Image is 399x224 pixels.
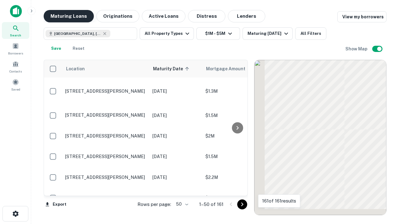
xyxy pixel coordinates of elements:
p: [DATE] [152,174,199,181]
a: Saved [2,76,29,93]
p: $1.5M [205,112,268,119]
p: 161 of 161 results [262,197,296,205]
p: [STREET_ADDRESS][PERSON_NAME] [65,195,146,201]
p: [STREET_ADDRESS][PERSON_NAME] [65,154,146,159]
th: Location [62,60,149,77]
button: Distress [188,10,225,22]
div: Maturing [DATE] [248,30,290,37]
p: 1–50 of 161 [199,201,224,208]
div: 0 0 [254,60,386,215]
span: Mortgage Amount [206,65,253,72]
button: All Filters [295,27,326,40]
th: Maturity Date [149,60,202,77]
a: Contacts [2,58,29,75]
a: Borrowers [2,40,29,57]
button: Go to next page [237,199,247,209]
button: All Property Types [140,27,194,40]
p: [DATE] [152,194,199,201]
iframe: Chat Widget [368,174,399,204]
button: Maturing Loans [44,10,94,22]
span: Maturity Date [153,65,191,72]
p: [STREET_ADDRESS][PERSON_NAME] [65,133,146,139]
button: Reset [69,42,89,55]
button: Originations [96,10,139,22]
p: [DATE] [152,153,199,160]
button: Export [44,200,68,209]
p: [STREET_ADDRESS][PERSON_NAME] [65,112,146,118]
th: Mortgage Amount [202,60,271,77]
a: Search [2,22,29,39]
span: Location [66,65,85,72]
p: [DATE] [152,133,199,139]
span: Saved [11,87,20,92]
p: [DATE] [152,112,199,119]
span: Search [10,33,21,38]
p: [STREET_ADDRESS][PERSON_NAME] [65,88,146,94]
button: Maturing [DATE] [243,27,293,40]
div: 50 [174,200,189,209]
p: [STREET_ADDRESS][PERSON_NAME] [65,175,146,180]
p: $2M [205,133,268,139]
p: Rows per page: [137,201,171,208]
p: $1.3M [205,194,268,201]
button: Save your search to get updates of matches that match your search criteria. [46,42,66,55]
img: capitalize-icon.png [10,5,22,17]
a: View my borrowers [337,11,387,22]
button: $1M - $5M [196,27,240,40]
p: $2.2M [205,174,268,181]
button: Lenders [228,10,265,22]
span: [GEOGRAPHIC_DATA], [GEOGRAPHIC_DATA], [GEOGRAPHIC_DATA] [54,31,101,36]
p: $1.5M [205,153,268,160]
button: Active Loans [142,10,185,22]
p: [DATE] [152,88,199,95]
span: Contacts [9,69,22,74]
span: Borrowers [8,51,23,56]
h6: Show Map [345,45,368,52]
p: $1.3M [205,88,268,95]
